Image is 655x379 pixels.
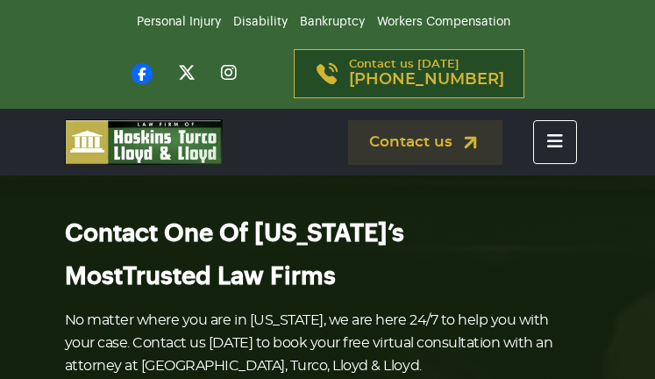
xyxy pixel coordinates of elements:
p: Contact us [DATE] [349,59,504,89]
a: Disability [233,16,288,28]
p: No matter where you are in [US_STATE], we are here 24/7 to help you with your case. Contact us [D... [65,309,556,377]
span: Trusted Law Firms [123,264,336,289]
span: Contact One Of [US_STATE]’s [65,221,404,246]
a: Contact us [DATE][PHONE_NUMBER] [294,49,524,98]
a: Personal Injury [137,16,221,28]
img: logo [65,119,223,165]
span: [PHONE_NUMBER] [349,71,504,89]
a: Bankruptcy [300,16,365,28]
a: Contact us [348,120,502,165]
span: Most [65,264,123,289]
a: Workers Compensation [377,16,510,28]
button: Toggle navigation [533,120,577,164]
